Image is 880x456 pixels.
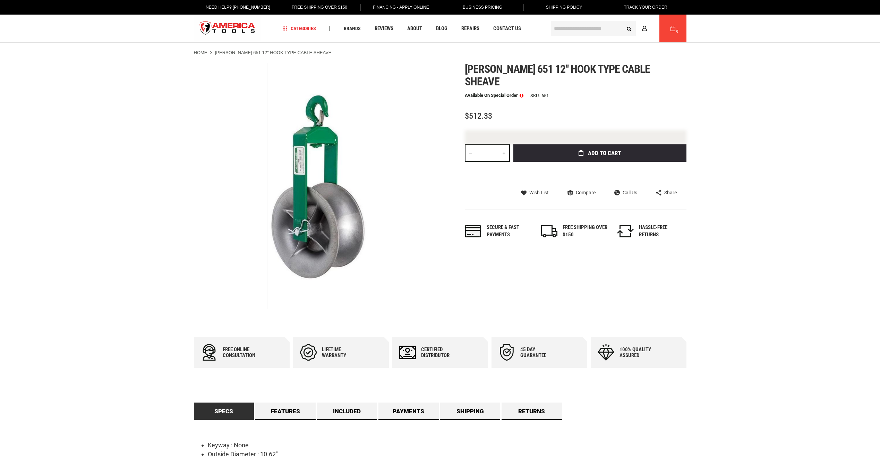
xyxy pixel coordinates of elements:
[322,347,364,358] div: Lifetime warranty
[194,16,261,42] a: store logo
[465,62,650,88] span: [PERSON_NAME] 651 12" hook type cable sheave
[614,189,637,196] a: Call Us
[623,22,636,35] button: Search
[563,224,608,239] div: FREE SHIPPING OVER $150
[639,224,684,239] div: HASSLE-FREE RETURNS
[502,403,562,420] a: Returns
[546,5,582,10] span: Shipping Policy
[676,29,678,33] span: 0
[521,189,549,196] a: Wish List
[433,24,451,33] a: Blog
[493,26,521,31] span: Contact Us
[404,24,425,33] a: About
[461,26,479,31] span: Repairs
[465,93,523,98] p: Available on Special Order
[215,50,332,55] strong: [PERSON_NAME] 651 12" HOOK TYPE CABLE SHEAVE
[490,24,524,33] a: Contact Us
[194,50,207,56] a: Home
[344,26,361,31] span: Brands
[317,403,377,420] a: Included
[620,347,661,358] div: 100% quality assured
[458,24,482,33] a: Repairs
[664,190,677,195] span: Share
[341,24,364,33] a: Brands
[194,16,261,42] img: America Tools
[407,26,422,31] span: About
[255,403,316,420] a: Features
[623,190,637,195] span: Call Us
[588,150,621,156] span: Add to Cart
[487,224,532,239] div: Secure & fast payments
[465,225,481,237] img: payments
[375,26,393,31] span: Reviews
[371,24,396,33] a: Reviews
[436,26,447,31] span: Blog
[223,347,264,358] div: Free online consultation
[440,403,501,420] a: Shipping
[520,347,562,358] div: 45 day Guarantee
[666,15,680,42] a: 0
[283,26,316,31] span: Categories
[530,93,541,98] strong: SKU
[617,225,634,237] img: returns
[513,144,686,162] button: Add to Cart
[194,403,254,420] a: Specs
[421,347,463,358] div: Certified Distributor
[465,111,492,121] span: $512.33
[541,93,549,98] div: 651
[280,24,319,33] a: Categories
[567,189,596,196] a: Compare
[529,190,549,195] span: Wish List
[576,190,596,195] span: Compare
[208,441,686,450] li: Keyway : None
[378,403,439,420] a: Payments
[541,225,557,237] img: shipping
[194,63,440,309] img: GREENLEE 651 12" HOOK TYPE CABLE SHEAVE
